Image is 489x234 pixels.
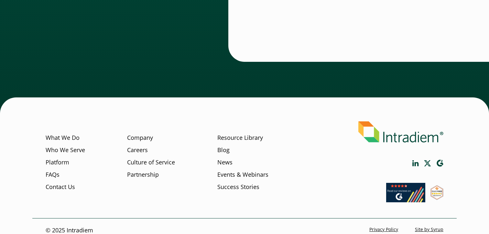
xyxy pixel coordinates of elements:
a: Link opens in a new window [412,160,419,166]
img: SourceForge User Reviews [430,185,443,200]
a: FAQs [46,171,60,179]
a: Platform [46,158,69,167]
a: Resource Library [217,134,263,142]
img: Read our reviews on G2 [386,183,425,202]
a: Success Stories [217,183,259,191]
a: Link opens in a new window [436,160,443,167]
a: Careers [127,146,148,154]
a: What We Do [46,134,80,142]
img: Intradiem [358,121,443,142]
a: Privacy Policy [369,227,398,233]
a: Link opens in a new window [424,160,431,166]
a: Company [127,134,153,142]
a: Partnership [127,171,159,179]
a: Link opens in a new window [386,196,425,204]
a: Contact Us [46,183,75,191]
a: News [217,158,233,167]
a: Site by Syrup [415,227,443,233]
a: Events & Webinars [217,171,268,179]
a: Blog [217,146,230,154]
a: Who We Serve [46,146,85,154]
a: Link opens in a new window [430,194,443,202]
a: Culture of Service [127,158,175,167]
